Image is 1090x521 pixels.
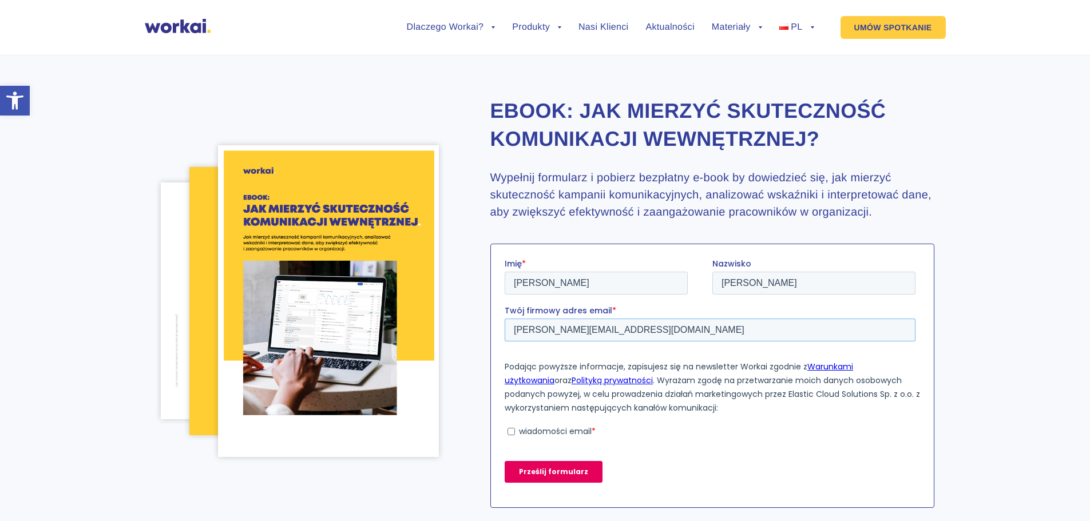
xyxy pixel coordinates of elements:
span: PL [791,22,802,32]
iframe: Form 0 [505,258,920,503]
a: Materiały [712,23,762,32]
img: Jak-mierzyc-efektywnosc-komunikacji-wewnetrznej-pg34.png [161,182,328,419]
img: Jak-mierzyc-efektywnosc-komunikacji-wewnetrznej-cover.png [218,145,438,457]
a: Produkty [512,23,561,32]
h2: Ebook: Jak mierzyć skuteczność komunikacji wewnętrznej? [490,97,934,153]
img: Jak-mierzyc-efektywnosc-komunikacji-wewnetrznej-pg20.png [189,167,379,435]
a: Nasi Klienci [578,23,628,32]
h3: Wypełnij formularz i pobierz bezpłatny e-book by dowiedzieć się, jak mierzyć skuteczność kampanii... [490,169,934,221]
a: PL [779,23,814,32]
a: Aktualności [645,23,694,32]
a: Dlaczego Workai? [407,23,496,32]
a: UMÓW SPOTKANIE [841,16,946,39]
